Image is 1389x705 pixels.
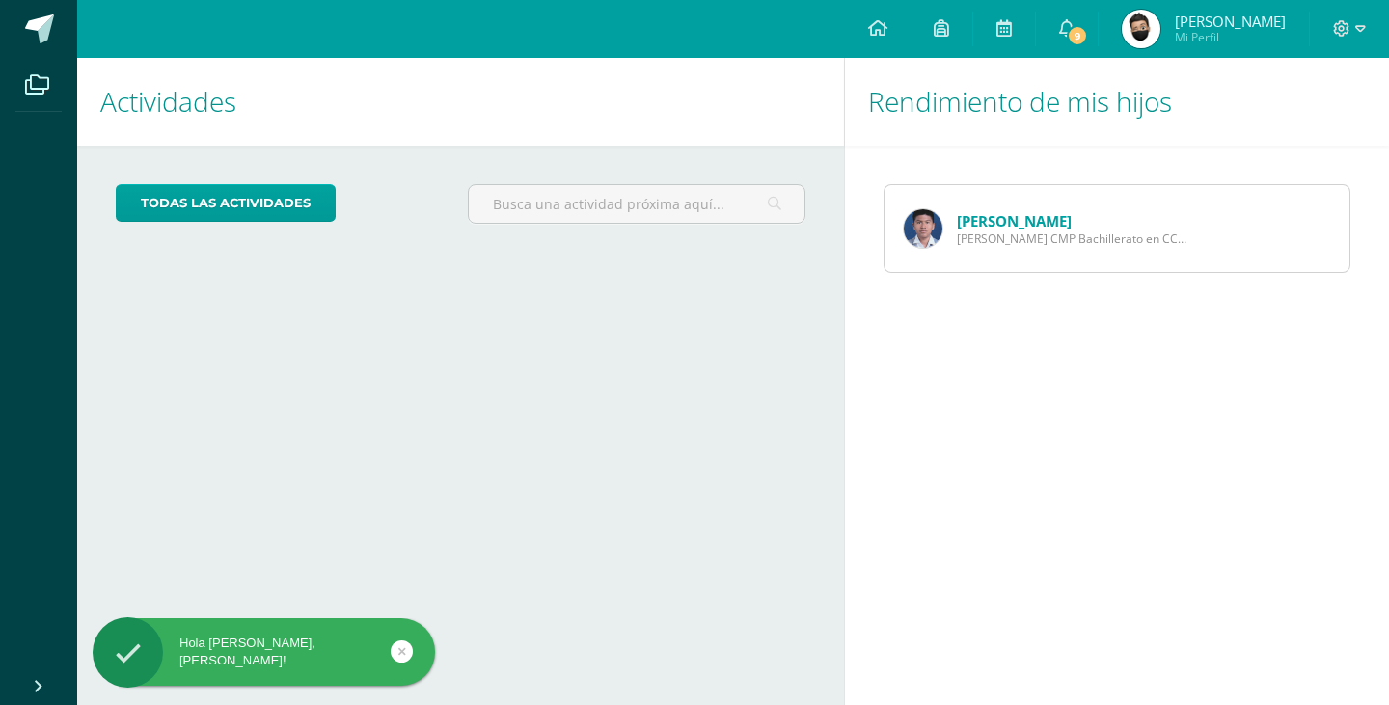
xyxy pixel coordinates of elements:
h1: Rendimiento de mis hijos [868,58,1366,146]
span: [PERSON_NAME] CMP Bachillerato en CCLL con Orientación en Computación [957,230,1188,247]
span: Mi Perfil [1175,29,1286,45]
input: Busca una actividad próxima aquí... [469,185,803,223]
span: [PERSON_NAME] [1175,12,1286,31]
a: todas las Actividades [116,184,336,222]
a: [PERSON_NAME] [957,211,1072,230]
img: adb1ac5a424cf134613123b399ba3d5c.png [904,209,942,248]
img: 74f5c192336581ee8aee24671a18ee1f.png [1122,10,1160,48]
span: 9 [1067,25,1088,46]
h1: Actividades [100,58,821,146]
div: Hola [PERSON_NAME], [PERSON_NAME]! [93,635,435,669]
